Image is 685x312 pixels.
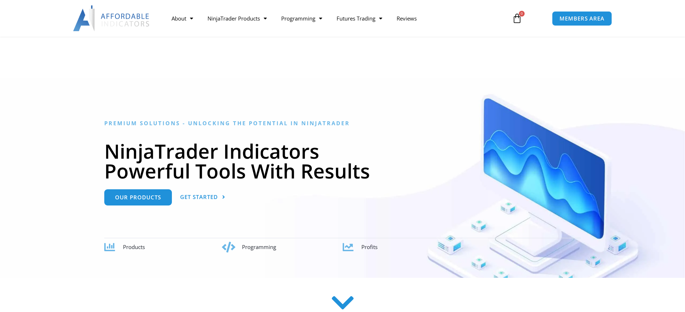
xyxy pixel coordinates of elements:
a: MEMBERS AREA [552,11,612,26]
span: Get Started [180,194,218,200]
a: Programming [274,10,329,27]
h6: Premium Solutions - Unlocking the Potential in NinjaTrader [104,120,581,127]
nav: Menu [164,10,504,27]
a: Futures Trading [329,10,389,27]
h1: NinjaTrader Indicators Powerful Tools With Results [104,141,581,181]
img: LogoAI | Affordable Indicators – NinjaTrader [73,5,150,31]
span: Our Products [115,195,161,200]
a: 0 [501,8,533,29]
span: Products [123,243,145,250]
a: Our Products [104,189,172,205]
span: MEMBERS AREA [560,16,604,21]
span: Profits [361,243,378,250]
a: NinjaTrader Products [200,10,274,27]
a: About [164,10,200,27]
span: 0 [519,11,525,17]
a: Get Started [180,189,225,205]
span: Programming [242,243,276,250]
a: Reviews [389,10,424,27]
